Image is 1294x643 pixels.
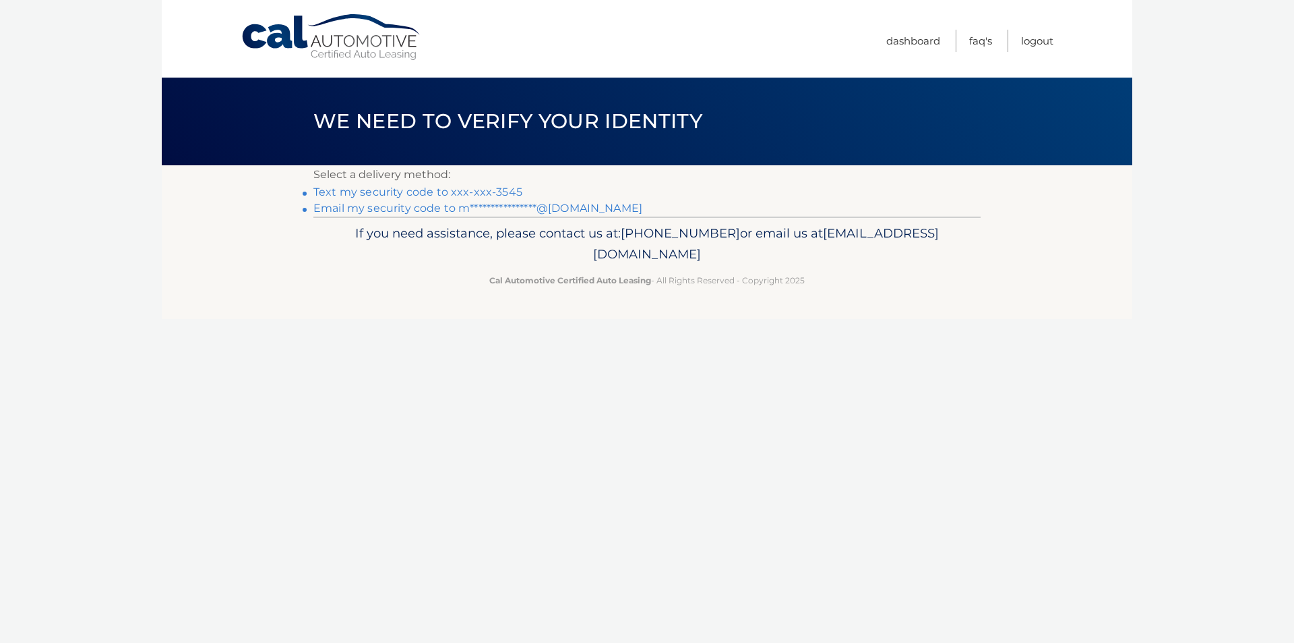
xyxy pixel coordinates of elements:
[621,225,740,241] span: [PHONE_NUMBER]
[969,30,992,52] a: FAQ's
[886,30,940,52] a: Dashboard
[241,13,423,61] a: Cal Automotive
[313,109,702,134] span: We need to verify your identity
[1021,30,1053,52] a: Logout
[313,186,522,198] a: Text my security code to xxx-xxx-3545
[322,223,972,266] p: If you need assistance, please contact us at: or email us at
[322,273,972,287] p: - All Rights Reserved - Copyright 2025
[313,165,981,184] p: Select a delivery method:
[489,275,651,285] strong: Cal Automotive Certified Auto Leasing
